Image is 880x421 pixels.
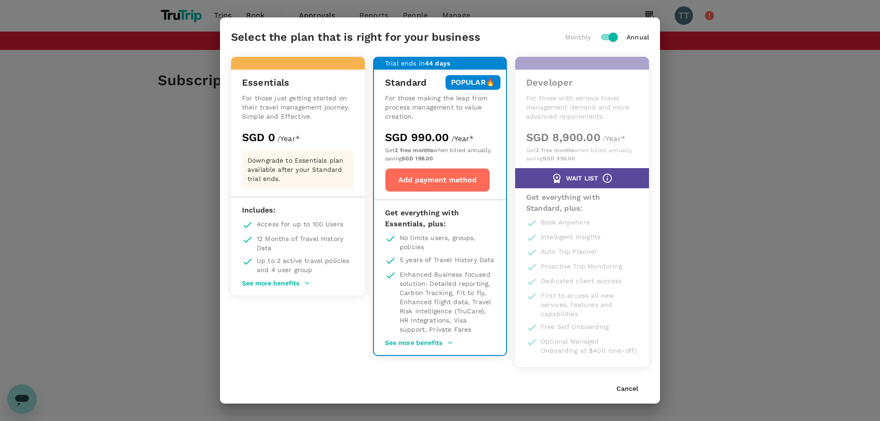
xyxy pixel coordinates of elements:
[526,131,600,144] span: SGD 8,900.00
[541,276,622,285] p: Dedicated client success
[541,218,590,227] p: Book Anywhere
[526,93,638,121] p: For those with serious travel management demand and more advanced requirements.
[385,130,495,162] div: /
[566,174,598,183] p: WAIT LIST
[242,131,275,144] span: SGD 0
[280,134,300,143] span: Year*
[242,130,354,145] div: /
[627,33,649,42] p: Annual
[451,77,495,88] p: POPULAR 🔥
[541,232,600,241] p: Intelligent Insights
[605,134,625,143] span: Year*
[242,75,290,90] h6: Essentials
[257,219,343,229] p: Access for up to 100 Users
[385,339,453,347] button: See more benefits
[242,205,354,216] p: Includes :
[385,75,427,90] h6: Standard
[395,147,433,153] b: 2 free months
[526,75,572,90] h6: Developer
[242,93,354,121] p: For those just getting started on their travel management journey. Simple and Effective.
[385,208,495,230] p: Get everything with Essentials, plus :
[541,291,638,318] p: First to access all new services, features and capabilities
[541,262,622,271] p: Proactive Trip Monitoring
[526,130,638,162] div: /
[616,385,638,393] button: Cancel
[400,233,495,252] p: No limits users, groups, policies
[385,59,450,68] p: Trial ends in
[454,134,474,143] span: Year*
[401,155,434,162] b: SGD 198.00
[526,147,638,162] p: Get when billed annually, saving
[385,93,495,121] p: For those making the leap from process management to value creation.
[400,255,495,264] p: 5 years of Travel History Data
[541,322,609,331] p: Free Self Onboarding
[536,147,574,153] b: 2 free months
[385,131,449,144] span: SGD 990.00
[231,30,480,44] h5: Select the plan that is right for your business
[257,234,354,252] p: 12 Months of Travel History Data
[385,147,495,162] p: Get when billed annually, saving
[543,155,576,162] b: SGD 998.00
[541,247,598,256] p: Auto Trip Planner
[247,156,348,183] p: Downgrade to Essentials plan available after your Standard trial ends.
[242,279,310,287] button: See more benefits
[400,270,495,334] p: Enhanced Business focused solution: Detailed reporting, Carbon Tracking, Fit to fly, Enhanced fli...
[541,337,638,355] p: Optional Managed Onboarding at $400 (one-off)
[385,168,490,192] button: Add payment method
[257,256,354,274] p: Up to 2 active travel policies and 4 user group
[425,60,450,67] b: 44 days
[526,192,638,214] p: Get everything with Standard, plus :
[565,33,591,42] p: Monthly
